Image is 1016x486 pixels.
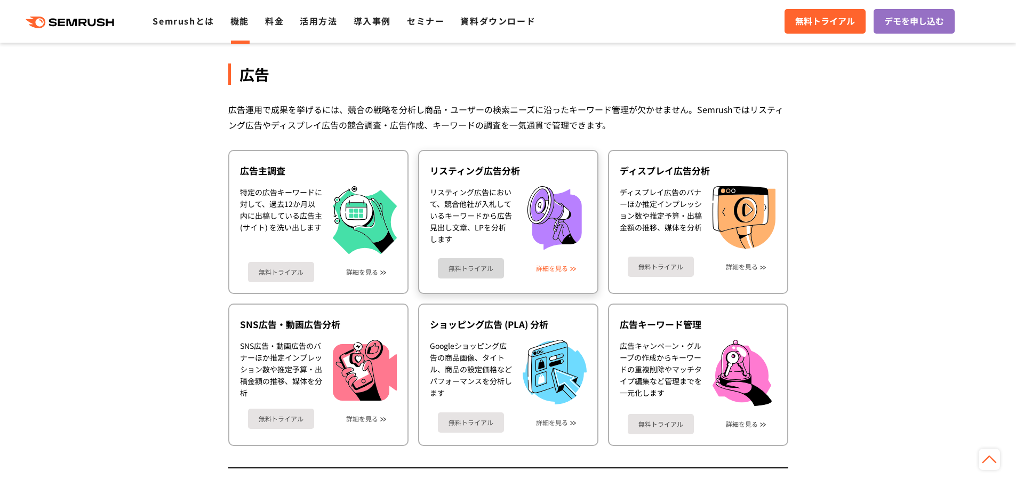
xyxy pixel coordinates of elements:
[713,340,772,407] img: 広告キーワード管理
[620,186,702,249] div: ディスプレイ広告のバナーほか推定インプレッション数や推定予算・出稿金額の推移、媒体を分析
[620,164,777,177] div: ディスプレイ広告分析
[726,420,758,428] a: 詳細を見る
[265,14,284,27] a: 料金
[785,9,866,34] a: 無料トライアル
[240,164,397,177] div: 広告主調査
[884,14,944,28] span: デモを申し込む
[407,14,444,27] a: セミナー
[713,186,775,249] img: ディスプレイ広告分析
[523,186,587,250] img: リスティング広告分析
[523,340,587,404] img: ショッピング広告 (PLA) 分析
[620,318,777,331] div: 広告キーワード管理
[430,164,587,177] div: リスティング広告分析
[248,409,314,429] a: 無料トライアル
[438,258,504,278] a: 無料トライアル
[438,412,504,433] a: 無料トライアル
[240,318,397,331] div: SNS広告・動画広告分析
[240,186,322,254] div: 特定の広告キーワードに対して、過去12か月以内に出稿している広告主 (サイト) を洗い出します
[228,102,788,133] div: 広告運用で成果を挙げるには、競合の戦略を分析し商品・ユーザーの検索ニーズに沿ったキーワード管理が欠かせません。Semrushではリスティング広告やディスプレイ広告の競合調査・広告作成、キーワード...
[536,265,568,272] a: 詳細を見る
[346,268,378,276] a: 詳細を見る
[536,419,568,426] a: 詳細を見る
[354,14,391,27] a: 導入事例
[628,257,694,277] a: 無料トライアル
[726,263,758,270] a: 詳細を見る
[248,262,314,282] a: 無料トライアル
[874,9,955,34] a: デモを申し込む
[460,14,535,27] a: 資料ダウンロード
[346,415,378,423] a: 詳細を見る
[228,63,788,85] div: 広告
[430,340,512,404] div: Googleショッピング広告の商品画像、タイトル、商品の設定価格などパフォーマンスを分析します
[628,414,694,434] a: 無料トライアル
[153,14,214,27] a: Semrushとは
[333,340,397,401] img: SNS広告・動画広告分析
[430,318,587,331] div: ショッピング広告 (PLA) 分析
[333,186,397,254] img: 広告主調査
[240,340,322,401] div: SNS広告・動画広告のバナーほか推定インプレッション数や推定予算・出稿金額の推移、媒体を分析
[300,14,337,27] a: 活用方法
[620,340,702,407] div: 広告キャンペーン・グループの作成からキーワードの重複削除やマッチタイプ編集など管理までを一元化します
[430,186,512,250] div: リスティング広告において、競合他社が入札しているキーワードから広告見出し文章、LPを分析します
[795,14,855,28] span: 無料トライアル
[230,14,249,27] a: 機能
